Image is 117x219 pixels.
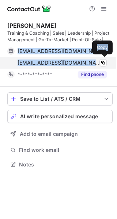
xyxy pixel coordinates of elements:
[7,160,113,170] button: Notes
[7,127,113,141] button: Add to email campaign
[19,147,110,153] span: Find work email
[7,92,113,105] button: save-profile-one-click
[78,71,107,78] button: Reveal Button
[20,114,98,119] span: AI write personalized message
[20,96,100,102] div: Save to List / ATS / CRM
[7,30,113,43] div: Training & Coaching | Sales | Leadership | Project Management | Go-To-Market | Point-Of-Sale | Re...
[19,161,110,168] span: Notes
[18,48,101,54] span: [EMAIL_ADDRESS][DOMAIN_NAME]
[18,59,101,66] span: [EMAIL_ADDRESS][DOMAIN_NAME]
[7,4,51,13] img: ContactOut v5.3.10
[7,110,113,123] button: AI write personalized message
[20,131,78,137] span: Add to email campaign
[7,145,113,155] button: Find work email
[7,22,56,29] div: [PERSON_NAME]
